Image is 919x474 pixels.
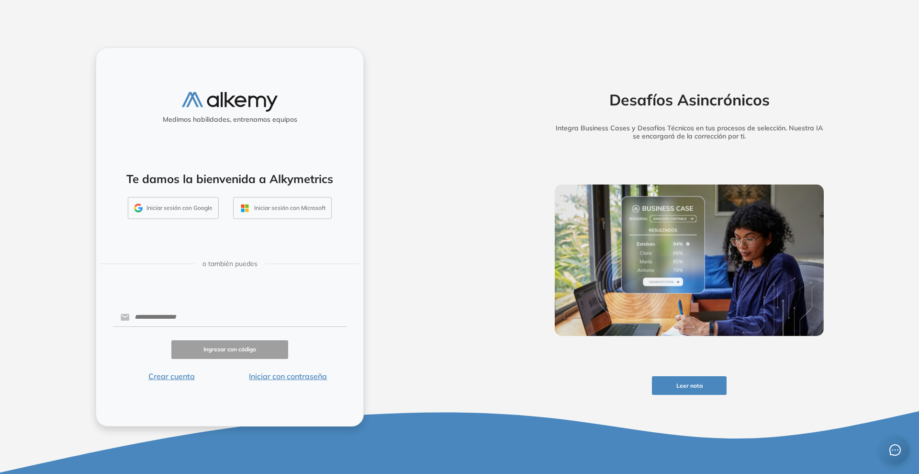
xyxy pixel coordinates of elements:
[128,197,219,219] button: Iniciar sesión con Google
[182,92,278,112] img: logo-alkemy
[555,185,824,336] img: img-more-info
[652,376,727,395] button: Leer nota
[540,91,839,109] h2: Desafíos Asincrónicos
[239,203,250,214] img: OUTLOOK_ICON
[109,172,351,186] h4: Te damos la bienvenida a Alkymetrics
[889,444,901,456] span: message
[113,370,230,382] button: Crear cuenta
[230,370,347,382] button: Iniciar con contraseña
[202,259,258,269] span: o también puedes
[171,340,288,359] button: Ingresar con código
[100,116,359,124] h5: Medimos habilidades, entrenamos equipos
[134,204,143,212] img: GMAIL_ICON
[233,197,332,219] button: Iniciar sesión con Microsoft
[540,124,839,140] h5: Integra Business Cases y Desafíos Técnicos en tus procesos de selección. Nuestra IA se encargará ...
